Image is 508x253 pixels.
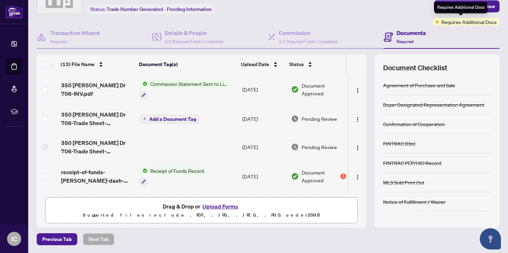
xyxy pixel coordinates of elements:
[383,63,447,73] span: Document Checklist
[397,39,413,44] span: Required
[50,29,100,37] h4: Transaction Wizard
[340,173,346,179] div: 1
[42,234,72,245] span: Previous Tab
[397,29,426,37] h4: Documents
[61,110,134,127] span: 350 [PERSON_NAME] Dr 706-Trade Sheet-[PERSON_NAME] to Review.pdf
[149,117,196,122] span: Add a Document Tag
[140,80,147,88] img: Status Icon
[140,80,231,99] button: Status IconCommission Statement Sent to Listing Brokerage
[441,18,497,26] span: Requires Additional Docs
[240,133,288,161] td: [DATE]
[289,60,304,68] span: Status
[302,82,346,97] span: Document Approved
[241,60,269,68] span: Upload Date
[291,115,299,123] img: Document Status
[238,54,286,74] th: Upload Date
[302,169,339,184] span: Document Approved
[279,39,337,44] span: 1/1 Required Fields Completed
[11,234,17,244] span: IC
[302,115,337,123] span: Pending Review
[383,178,424,186] div: MLS Sold Print Out
[61,81,134,98] span: 350 [PERSON_NAME] Dr 706-INV.pdf
[383,198,446,206] div: Notice of Fulfillment / Waiver
[147,80,231,88] span: Commission Statement Sent to Listing Brokerage
[383,101,484,108] div: Buyer Designated Representation Agreement
[240,161,288,192] td: [DATE]
[240,105,288,133] td: [DATE]
[140,167,147,175] img: Status Icon
[61,139,134,155] span: 350 [PERSON_NAME] Dr 706-Trade Sheet-[PERSON_NAME] to Review.pdf
[291,143,299,151] img: Document Status
[439,1,495,12] span: Submit for Admin Review
[147,167,207,175] span: Receipt of Funds Record
[6,5,23,18] img: logo
[480,228,501,249] button: Open asap
[143,117,146,120] span: plus
[200,202,240,211] button: Upload Forms
[165,39,223,44] span: 2/2 Required Fields Completed
[291,172,299,180] img: Document Status
[50,211,353,219] p: Supported files include .PDF, .JPG, .JPEG, .PNG under 25 MB
[355,174,361,180] img: Logo
[383,120,445,128] div: Confirmation of Cooperation
[165,29,223,37] h4: Details & People
[302,143,337,151] span: Pending Review
[87,4,214,14] div: Status:
[352,113,363,124] button: Logo
[279,29,337,37] h4: Commission
[434,2,488,13] div: Requires Additional Docs
[61,60,95,68] span: (13) File Name
[352,171,363,182] button: Logo
[434,0,500,12] button: Submit for Admin Review
[286,54,347,74] th: Status
[107,6,212,12] span: Trade Number Generated - Pending Information
[352,84,363,95] button: Logo
[163,202,240,211] span: Drag & Drop or
[383,140,415,147] div: FINTRAC ID(s)
[240,192,288,222] td: [DATE]
[240,74,288,105] td: [DATE]
[140,114,199,123] button: Add a Document Tag
[37,233,77,245] button: Previous Tab
[355,117,361,122] img: Logo
[291,86,299,93] img: Document Status
[383,81,455,89] div: Agreement of Purchase and Sale
[58,54,136,74] th: (13) File Name
[83,233,114,245] button: Next Tab
[136,54,238,74] th: Document Tag(s)
[355,145,361,151] img: Logo
[46,198,357,224] span: Drag & Drop orUpload FormsSupported files include .PDF, .JPG, .JPEG, .PNG under25MB
[50,39,67,44] span: Required
[140,167,207,186] button: Status IconReceipt of Funds Record
[61,168,134,185] span: receipt-of-funds-[PERSON_NAME]-dash-20250813-194039.pdf
[140,115,199,123] button: Add a Document Tag
[383,159,441,167] div: FINTRAC PEP/HIO Record
[352,141,363,153] button: Logo
[355,88,361,93] img: Logo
